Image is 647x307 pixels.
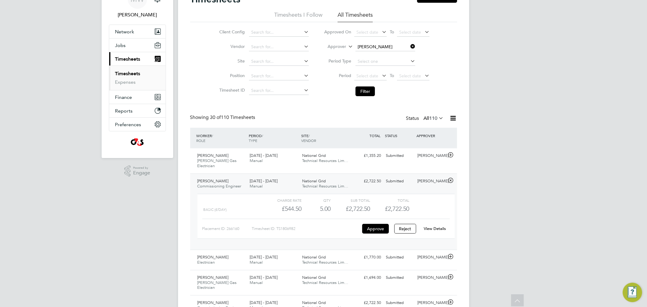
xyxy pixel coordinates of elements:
div: [PERSON_NAME] [415,151,446,161]
span: [DATE] - [DATE] [250,275,278,280]
label: Client Config [217,29,245,35]
input: Search for... [249,72,309,80]
li: All Timesheets [338,11,373,22]
span: Select date [399,29,421,35]
span: Electrician [197,260,215,265]
button: Jobs [109,39,166,52]
div: SITE [300,130,352,146]
button: Engage Resource Center [623,283,642,302]
span: / [212,133,213,138]
span: [DATE] - [DATE] [250,255,278,260]
div: Total [370,197,409,204]
span: [PERSON_NAME] [197,178,229,184]
span: Select date [356,29,378,35]
input: Search for... [249,28,309,37]
button: Finance [109,90,166,104]
span: Jobs [115,42,126,48]
span: National Grid [302,300,326,305]
span: £2,722.50 [385,205,409,212]
button: Preferences [109,118,166,131]
span: [PERSON_NAME] [197,255,229,260]
img: g4sssuk-logo-retina.png [130,137,145,147]
span: Technical Resources Lim… [302,184,348,189]
span: Manual [250,158,263,163]
span: Select date [399,73,421,79]
div: Submitted [384,176,415,186]
div: Showing [190,114,257,121]
div: £2,722.50 [331,204,370,214]
span: 110 Timesheets [210,114,255,120]
div: Submitted [384,151,415,161]
span: Network [115,29,134,35]
button: Approve [362,224,389,234]
div: WORKER [195,130,248,146]
span: [PERSON_NAME] Gas Electrician [197,280,237,290]
span: VENDOR [301,138,316,143]
span: Powered by [133,165,150,170]
div: PERIOD [247,130,300,146]
span: Manual [250,184,263,189]
span: National Grid [302,178,326,184]
div: Placement ID: 266160 [202,224,252,234]
div: Submitted [384,252,415,262]
span: TOTAL [370,133,381,138]
button: Reports [109,104,166,117]
div: Charge rate [262,197,301,204]
label: Position [217,73,245,78]
label: Approver [319,44,346,50]
button: Reject [394,224,416,234]
span: Technical Resources Lim… [302,280,348,285]
span: National Grid [302,275,326,280]
span: ROLE [197,138,206,143]
div: £2,722.50 [352,176,384,186]
div: APPROVER [415,130,446,141]
label: All [424,115,444,121]
span: 30 of [210,114,221,120]
button: Filter [356,86,375,96]
input: Select one [356,57,415,66]
span: National Grid [302,153,326,158]
div: Status [406,114,445,123]
span: / [308,133,310,138]
span: National Grid [302,255,326,260]
div: QTY [302,197,331,204]
span: [PERSON_NAME] [197,153,229,158]
a: Go to home page [109,137,166,147]
span: Manual [250,260,263,265]
li: Timesheets I Follow [274,11,322,22]
a: Timesheets [115,71,140,76]
span: 110 [430,115,438,121]
div: [PERSON_NAME] [415,252,446,262]
button: Timesheets [109,52,166,66]
div: 5.00 [302,204,331,214]
span: To [388,72,396,79]
input: Search for... [356,43,415,51]
span: [PERSON_NAME] [197,275,229,280]
div: £1,770.00 [352,252,384,262]
span: Preferences [115,122,141,127]
span: TYPE [249,138,257,143]
span: Technical Resources Lim… [302,260,348,265]
div: STATUS [384,130,415,141]
label: Approved On [324,29,351,35]
a: View Details [424,226,446,231]
span: [DATE] - [DATE] [250,153,278,158]
span: Basic (£/day) [204,207,227,212]
label: Period [324,73,351,78]
span: To [388,28,396,36]
span: [PERSON_NAME] [197,300,229,305]
span: Select date [356,73,378,79]
span: Commissioning Engineer [197,184,241,189]
div: £544.50 [262,204,301,214]
span: Finance [115,94,132,100]
span: Timesheets [115,56,140,62]
input: Search for... [249,43,309,51]
div: Sub Total [331,197,370,204]
input: Search for... [249,57,309,66]
span: / [262,133,263,138]
div: [PERSON_NAME] [415,176,446,186]
button: Network [109,25,166,38]
span: Manual [250,280,263,285]
span: Engage [133,170,150,176]
a: Powered byEngage [124,165,150,177]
